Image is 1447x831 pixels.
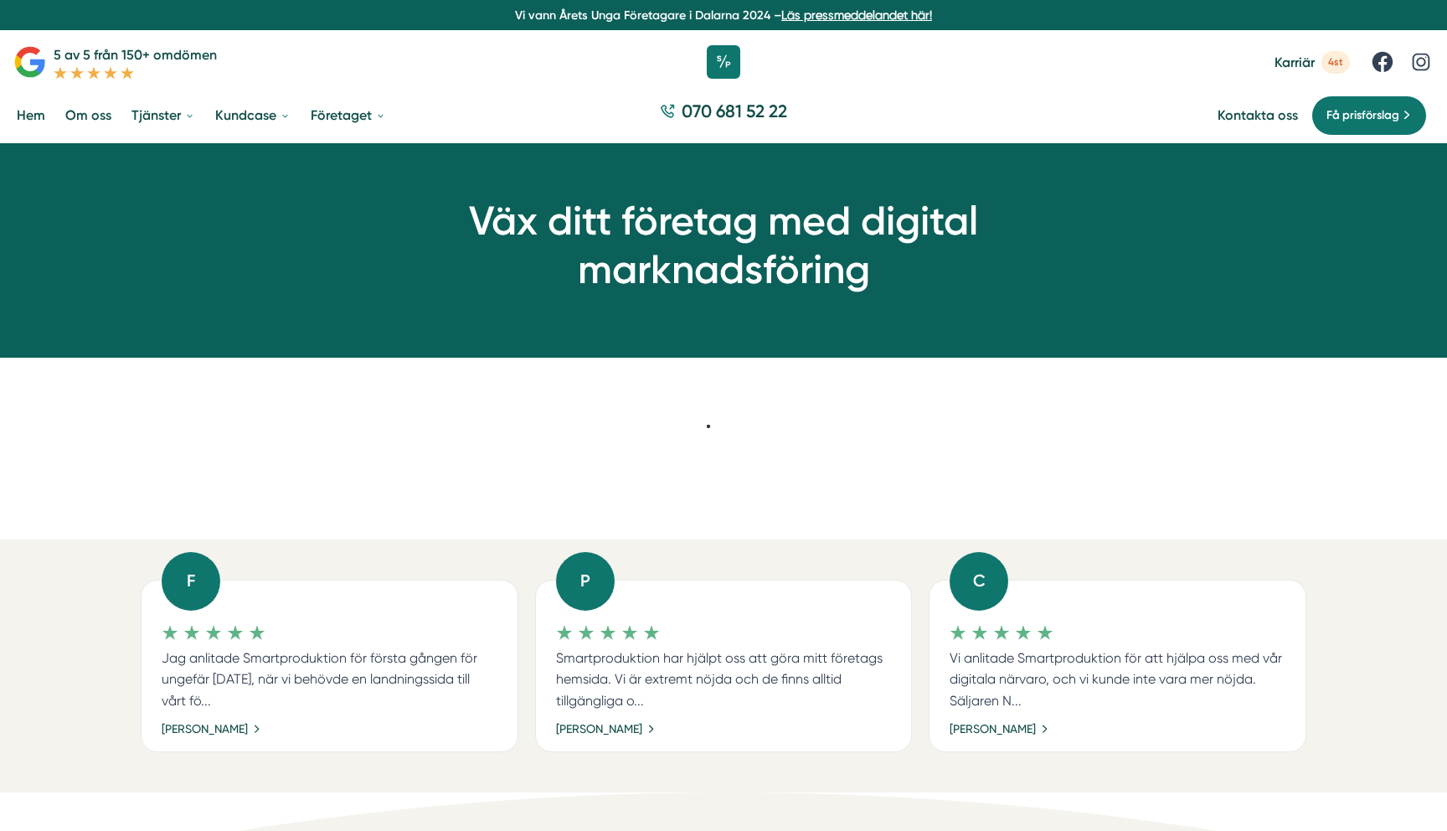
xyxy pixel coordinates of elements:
a: Hem [13,94,49,137]
a: Företaget [307,94,389,137]
p: Vi vann Årets Unga Företagare i Dalarna 2024 – [7,7,1440,23]
span: Karriär [1274,54,1315,70]
p: Jag anlitade Smartproduktion för första gången för ungefär [DATE], när vi behövde en landningssid... [162,648,497,711]
span: Få prisförslag [1326,106,1399,125]
p: Vi anlitade Smartproduktion för att hjälpa oss med vår digitala närvaro, och vi kunde inte vara m... [950,648,1285,711]
p: Smartproduktion har hjälpt oss att göra mitt företags hemsida. Vi är extremt nöjda och de finns a... [556,648,892,711]
a: Karriär 4st [1274,51,1350,74]
div: F [162,552,220,611]
p: 5 av 5 från 150+ omdömen [54,44,217,65]
a: Kontakta oss [1218,107,1298,123]
a: Kundcase [212,94,294,137]
a: [PERSON_NAME] [556,720,655,738]
span: 4st [1321,51,1350,74]
a: Läs pressmeddelandet här! [781,8,932,22]
div: P [556,552,615,611]
a: 070 681 52 22 [653,99,794,132]
a: [PERSON_NAME] [950,720,1048,738]
a: Om oss [62,94,115,137]
div: C [950,552,1008,611]
h1: Väx ditt företag med digital marknadsföring [338,197,1109,293]
a: Tjänster [128,94,198,137]
a: [PERSON_NAME] [162,720,260,738]
span: 070 681 52 22 [682,99,787,123]
a: Få prisförslag [1311,95,1427,136]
